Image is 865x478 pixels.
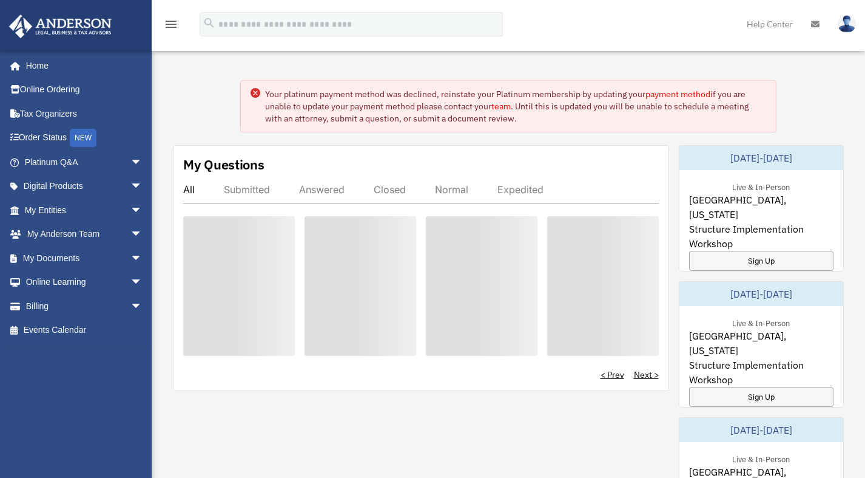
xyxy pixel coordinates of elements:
[634,369,659,381] a: Next >
[838,15,856,33] img: User Pic
[164,17,178,32] i: menu
[601,369,624,381] a: < Prev
[8,78,161,102] a: Online Ordering
[130,270,155,295] span: arrow_drop_down
[689,222,834,251] span: Structure Implementation Workshop
[8,246,161,270] a: My Documentsarrow_drop_down
[8,126,161,151] a: Order StatusNEW
[130,222,155,247] span: arrow_drop_down
[679,146,844,170] div: [DATE]-[DATE]
[8,318,161,343] a: Events Calendar
[8,222,161,247] a: My Anderson Teamarrow_drop_down
[5,15,115,38] img: Anderson Advisors Platinum Portal
[722,452,799,465] div: Live & In-Person
[679,282,844,306] div: [DATE]-[DATE]
[130,198,155,223] span: arrow_drop_down
[8,294,161,318] a: Billingarrow_drop_down
[130,174,155,199] span: arrow_drop_down
[8,198,161,222] a: My Entitiesarrow_drop_down
[689,358,834,387] span: Structure Implementation Workshop
[8,270,161,295] a: Online Learningarrow_drop_down
[435,183,468,196] div: Normal
[689,251,834,271] a: Sign Up
[8,150,161,174] a: Platinum Q&Aarrow_drop_down
[689,193,834,222] span: [GEOGRAPHIC_DATA], [US_STATE]
[130,246,155,271] span: arrow_drop_down
[203,16,216,30] i: search
[70,129,96,147] div: NEW
[299,183,345,196] div: Answered
[491,101,511,112] a: team
[224,183,270,196] div: Submitted
[374,183,406,196] div: Closed
[8,101,161,126] a: Tax Organizers
[183,183,195,196] div: All
[722,180,799,193] div: Live & In-Person
[8,53,155,78] a: Home
[130,294,155,319] span: arrow_drop_down
[689,387,834,407] a: Sign Up
[722,316,799,329] div: Live & In-Person
[130,150,155,175] span: arrow_drop_down
[645,89,710,100] a: payment method
[689,329,834,358] span: [GEOGRAPHIC_DATA], [US_STATE]
[497,183,544,196] div: Expedited
[679,418,844,442] div: [DATE]-[DATE]
[183,155,264,174] div: My Questions
[164,21,178,32] a: menu
[8,174,161,199] a: Digital Productsarrow_drop_down
[265,88,767,125] div: Your platinum payment method was declined, reinstate your Platinum membership by updating your if...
